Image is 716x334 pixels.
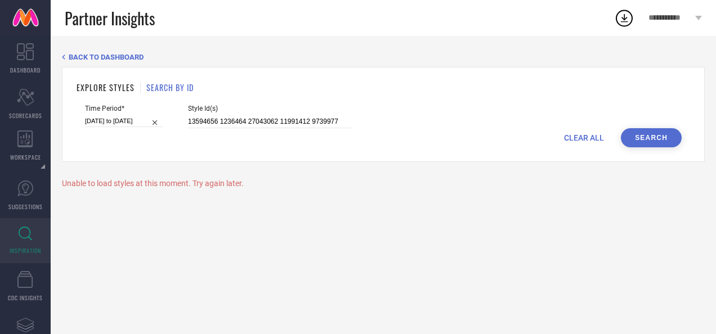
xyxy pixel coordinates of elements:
span: Style Id(s) [188,105,351,112]
span: INSPIRATION [10,246,41,255]
input: Select time period [85,115,163,127]
h1: EXPLORE STYLES [77,82,135,93]
h1: SEARCH BY ID [146,82,194,93]
span: WORKSPACE [10,153,41,161]
span: SCORECARDS [9,111,42,120]
span: Time Period* [85,105,163,112]
button: Search [621,128,682,147]
span: BACK TO DASHBOARD [69,53,144,61]
div: Unable to load styles at this moment. Try again later. [62,179,705,188]
span: DASHBOARD [10,66,41,74]
span: CLEAR ALL [564,133,604,142]
input: Enter comma separated style ids e.g. 12345, 67890 [188,115,351,128]
span: Partner Insights [65,7,155,30]
div: Back TO Dashboard [62,53,705,61]
span: SUGGESTIONS [8,202,43,211]
span: CDC INSIGHTS [8,294,43,302]
div: Open download list [614,8,634,28]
